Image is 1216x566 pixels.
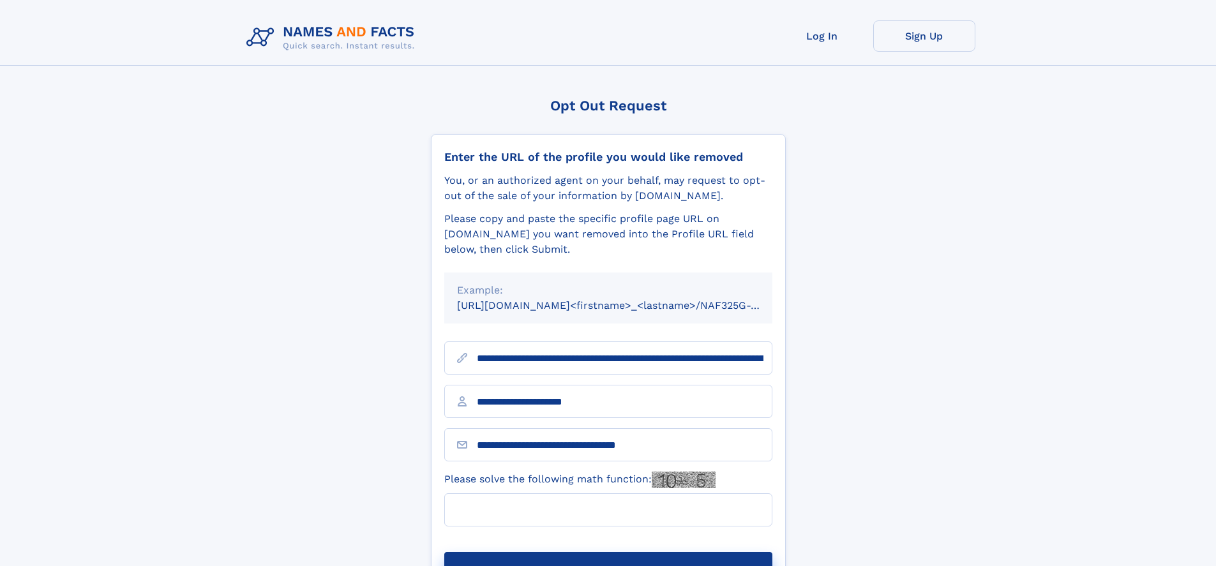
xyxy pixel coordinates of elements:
div: You, or an authorized agent on your behalf, may request to opt-out of the sale of your informatio... [444,173,772,204]
label: Please solve the following math function: [444,472,716,488]
div: Please copy and paste the specific profile page URL on [DOMAIN_NAME] you want removed into the Pr... [444,211,772,257]
div: Enter the URL of the profile you would like removed [444,150,772,164]
small: [URL][DOMAIN_NAME]<firstname>_<lastname>/NAF325G-xxxxxxxx [457,299,797,311]
div: Example: [457,283,760,298]
a: Sign Up [873,20,975,52]
img: Logo Names and Facts [241,20,425,55]
div: Opt Out Request [431,98,786,114]
a: Log In [771,20,873,52]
